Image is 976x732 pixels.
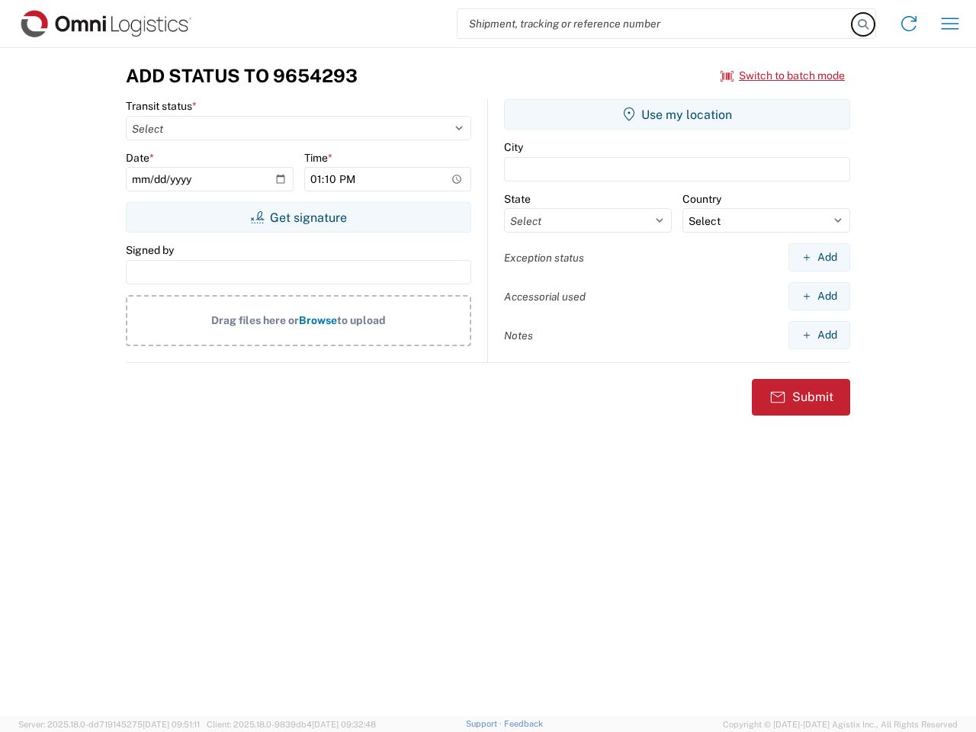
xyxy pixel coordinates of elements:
[466,719,504,728] a: Support
[18,720,200,729] span: Server: 2025.18.0-dd719145275
[126,65,358,87] h3: Add Status to 9654293
[504,329,533,342] label: Notes
[504,251,584,265] label: Exception status
[788,321,850,349] button: Add
[752,379,850,416] button: Submit
[299,314,337,326] span: Browse
[682,192,721,206] label: Country
[504,192,531,206] label: State
[788,243,850,271] button: Add
[126,99,197,113] label: Transit status
[504,290,586,303] label: Accessorial used
[211,314,299,326] span: Drag files here or
[504,140,523,154] label: City
[126,243,174,257] label: Signed by
[457,9,852,38] input: Shipment, tracking or reference number
[504,99,850,130] button: Use my location
[337,314,386,326] span: to upload
[788,282,850,310] button: Add
[723,718,958,731] span: Copyright © [DATE]-[DATE] Agistix Inc., All Rights Reserved
[504,719,543,728] a: Feedback
[721,63,845,88] button: Switch to batch mode
[207,720,376,729] span: Client: 2025.18.0-9839db4
[304,151,332,165] label: Time
[126,151,154,165] label: Date
[143,720,200,729] span: [DATE] 09:51:11
[126,202,471,233] button: Get signature
[312,720,376,729] span: [DATE] 09:32:48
